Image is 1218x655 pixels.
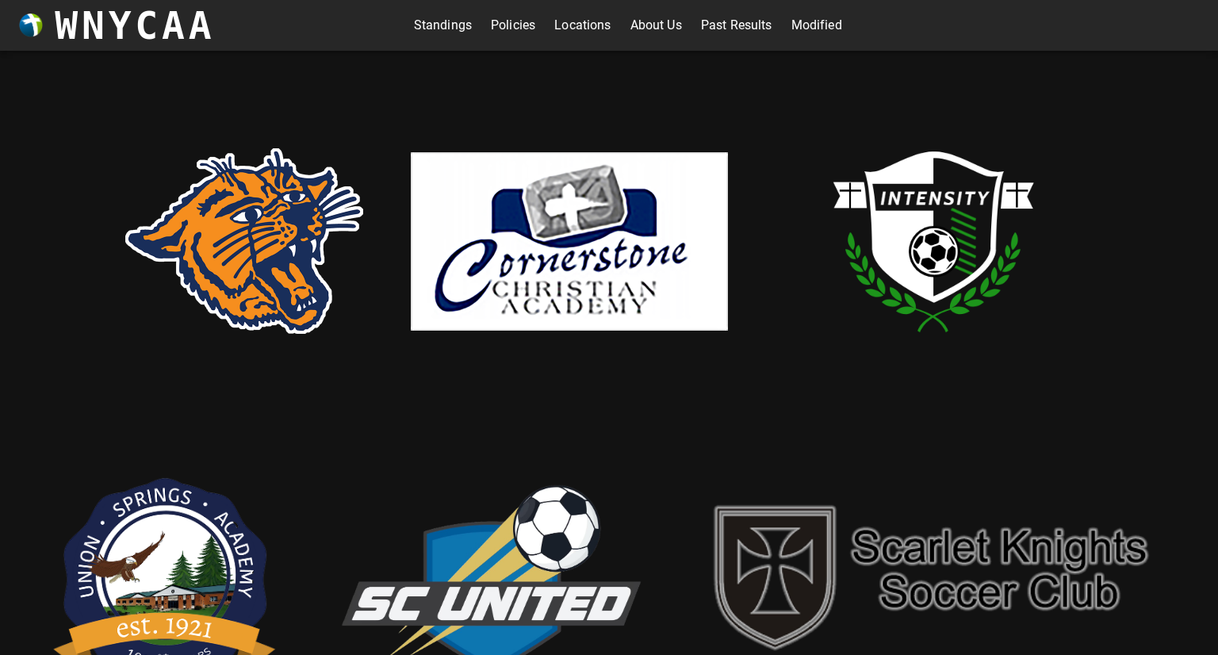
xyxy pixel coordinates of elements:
[630,13,682,38] a: About Us
[776,82,1093,400] img: intensity.png
[19,13,43,37] img: wnycaaBall.png
[554,13,611,38] a: Locations
[791,13,842,38] a: Modified
[491,13,535,38] a: Policies
[414,13,472,38] a: Standings
[411,152,728,331] img: cornerstone.png
[55,3,215,48] h3: WNYCAA
[701,13,772,38] a: Past Results
[125,148,363,334] img: rsd.png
